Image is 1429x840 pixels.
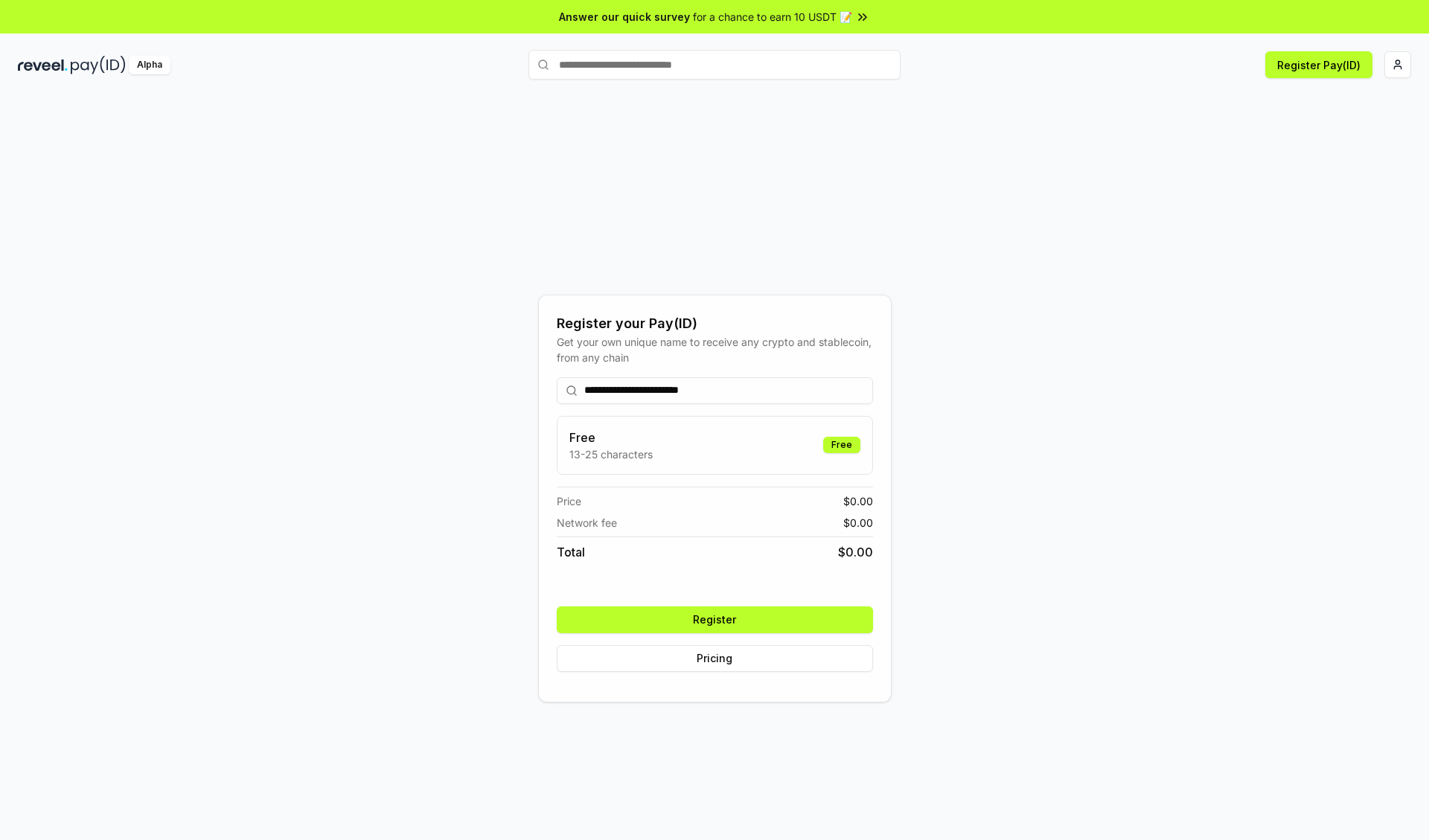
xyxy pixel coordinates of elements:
[1265,51,1372,78] button: Register Pay(ID)
[557,606,873,633] button: Register
[557,334,873,365] div: Get your own unique name to receive any crypto and stablecoin, from any chain
[693,9,852,25] span: for a chance to earn 10 USDT 📝
[559,9,690,25] span: Answer our quick survey
[129,56,170,74] div: Alpha
[823,437,860,453] div: Free
[843,515,873,530] span: $ 0.00
[557,543,585,561] span: Total
[71,56,126,74] img: pay_id
[557,313,873,334] div: Register your Pay(ID)
[569,429,653,446] h3: Free
[557,515,617,530] span: Network fee
[838,543,873,561] span: $ 0.00
[569,446,653,462] p: 13-25 characters
[557,493,581,509] span: Price
[843,493,873,509] span: $ 0.00
[557,645,873,672] button: Pricing
[18,56,68,74] img: reveel_dark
